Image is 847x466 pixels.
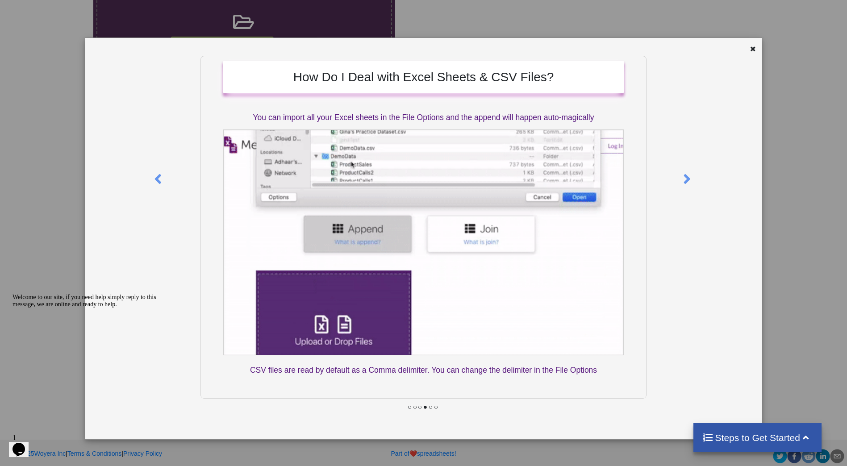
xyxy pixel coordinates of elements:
[223,129,624,355] img: Append Import Sheets
[4,4,147,17] span: Welcome to our site, if you need help simply reply to this message, we are online and ready to help.
[702,432,813,443] h4: Steps to Get Started
[9,430,38,457] iframe: chat widget
[223,112,624,123] p: You can import all your Excel sheets in the File Options and the append will happen auto-magically
[223,365,624,376] p: CSV files are read by default as a Comma delimiter. You can change the delimiter in the File Options
[232,70,615,85] h2: How Do I Deal with Excel Sheets & CSV Files?
[9,290,170,426] iframe: chat widget
[4,4,164,18] div: Welcome to our site, if you need help simply reply to this message, we are online and ready to help.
